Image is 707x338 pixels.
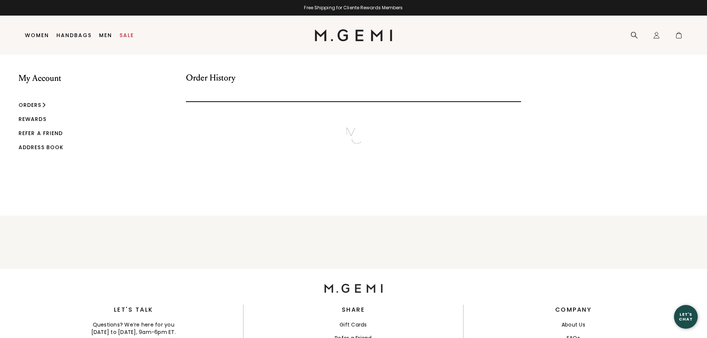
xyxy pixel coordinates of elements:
[324,284,383,293] img: M.Gemi
[344,126,363,145] img: M.Gemi
[340,321,367,328] a: Gift Cards
[562,321,585,328] a: About Us
[342,308,365,312] h3: Share
[19,144,63,151] a: Address Book
[19,129,63,137] a: Refer a Friend
[19,115,46,123] a: Rewards
[56,32,92,38] a: Handbags
[24,308,243,312] h3: Let's Talk
[555,308,592,312] h3: Company
[186,73,521,102] div: Order History
[19,101,42,109] a: Orders
[19,73,63,102] li: My Account
[315,29,392,41] img: M.Gemi
[24,321,243,336] div: Questions? We’re here for you [DATE] to [DATE], 9am-6pm ET.
[120,32,134,38] a: Sale
[99,32,112,38] a: Men
[42,102,45,107] img: small chevron
[25,32,49,38] a: Women
[674,312,698,321] div: Let's Chat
